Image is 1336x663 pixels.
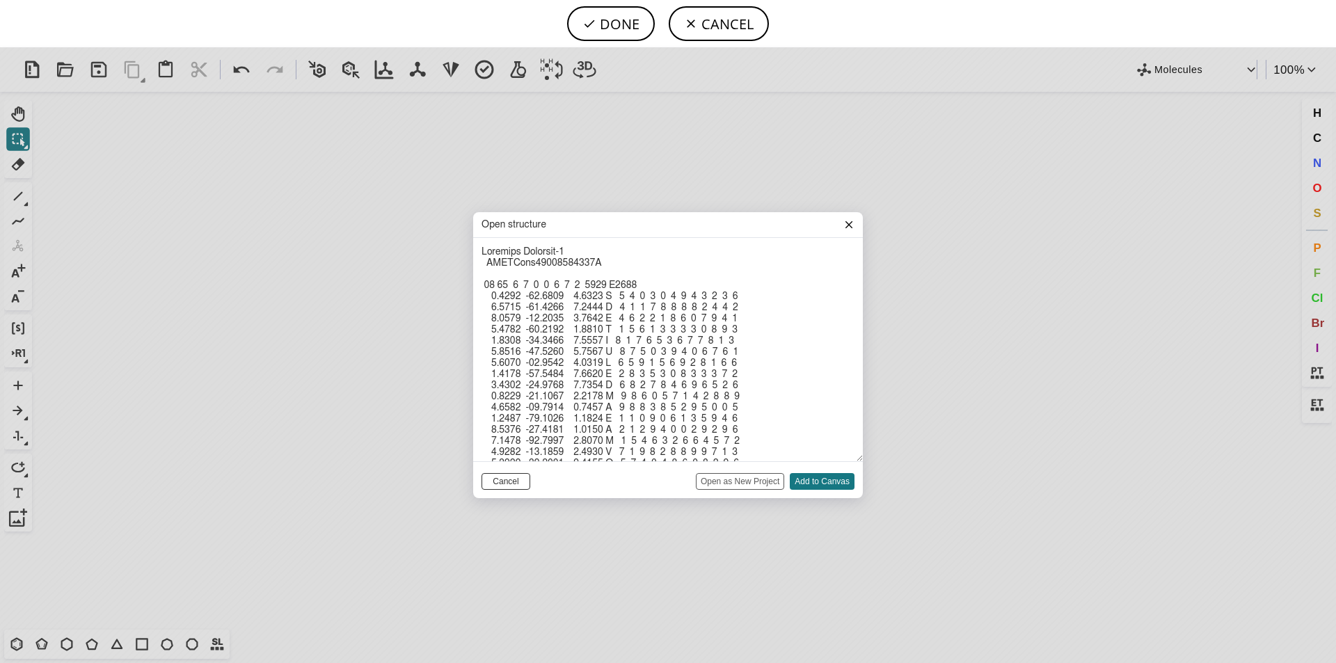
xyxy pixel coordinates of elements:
[482,473,530,490] button: Cancel
[567,6,655,41] button: DONE
[669,6,769,41] button: CANCEL
[473,238,863,462] textarea: Loremips Dolorsit-0 AMETCons91211789358A 50 08 4 6 2 4 4 9 8 4506 E2881 7.3362 -71.6659 9.5934 S ...
[790,473,854,490] input: Structure will be loaded as fragment and added to Clipboard
[696,473,784,490] input: Open as New Project
[482,221,546,229] span: Open structure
